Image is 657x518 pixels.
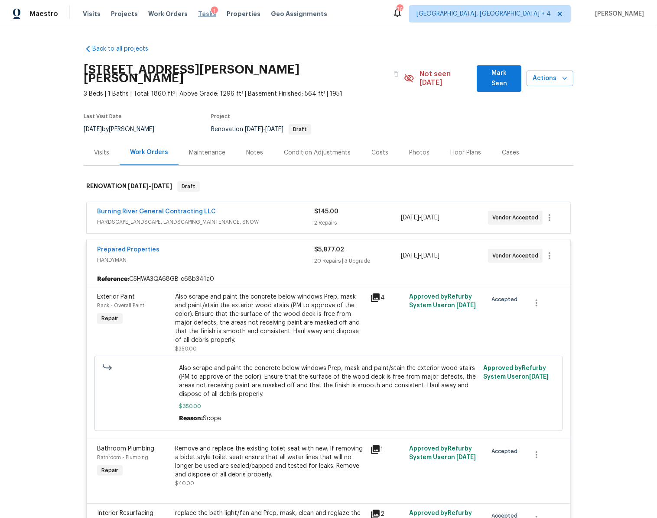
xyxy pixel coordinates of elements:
[83,10,101,18] span: Visits
[491,295,521,304] span: Accepted
[456,454,476,460] span: [DATE]
[198,11,216,17] span: Tasks
[97,209,216,215] a: Burning River General Contracting LLC
[84,114,122,119] span: Last Visit Date
[314,247,344,253] span: $5,877.02
[483,365,549,380] span: Approved by Refurby System User on
[84,90,404,98] span: 3 Beds | 1 Baths | Total: 1860 ft² | Above Grade: 1296 ft² | Basement Finished: 564 ft² | 1951
[527,71,573,87] button: Actions
[477,65,521,92] button: Mark Seen
[592,10,644,18] span: [PERSON_NAME]
[211,114,230,119] span: Project
[245,126,263,132] span: [DATE]
[97,303,144,308] span: Back - Overall Paint
[265,126,283,132] span: [DATE]
[314,219,401,227] div: 2 Repairs
[128,183,149,189] span: [DATE]
[314,209,338,215] span: $145.00
[227,10,260,18] span: Properties
[388,66,404,82] button: Copy Address
[130,148,168,157] div: Work Orders
[98,466,122,475] span: Repair
[94,148,109,157] div: Visits
[97,455,148,460] span: Bathroom - Plumbing
[189,148,225,157] div: Maintenance
[84,173,573,200] div: RENOVATION [DATE]-[DATE]Draft
[314,257,401,265] div: 20 Repairs | 3 Upgrade
[29,10,58,18] span: Maestro
[456,302,476,309] span: [DATE]
[416,10,551,18] span: [GEOGRAPHIC_DATA], [GEOGRAPHIC_DATA] + 4
[401,215,420,221] span: [DATE]
[97,510,153,516] span: Interior Resurfacing
[409,294,476,309] span: Approved by Refurby System User on
[420,70,472,87] span: Not seen [DATE]
[271,10,327,18] span: Geo Assignments
[371,148,388,157] div: Costs
[175,444,365,479] div: Remove and replace the existing toilet seat with new. If removing a bidet style toilet seat; ensu...
[529,374,549,380] span: [DATE]
[84,126,102,132] span: [DATE]
[533,73,566,84] span: Actions
[148,10,188,18] span: Work Orders
[175,346,197,351] span: $350.00
[175,293,365,344] div: Also scrape and paint the concrete below windows Prep, mask and paint/stain the exterior wood sta...
[370,293,404,303] div: 4
[97,247,159,253] a: Prepared Properties
[128,183,172,189] span: -
[484,68,514,89] span: Mark Seen
[491,447,521,456] span: Accepted
[175,481,194,486] span: $40.00
[502,148,519,157] div: Cases
[203,415,221,421] span: Scope
[284,148,351,157] div: Condition Adjustments
[179,415,203,421] span: Reason:
[397,5,403,14] div: 36
[97,256,314,264] span: HANDYMAN
[450,148,481,157] div: Floor Plans
[409,148,429,157] div: Photos
[401,251,440,260] span: -
[97,294,135,300] span: Exterior Paint
[289,127,310,132] span: Draft
[84,124,165,135] div: by [PERSON_NAME]
[178,182,199,191] span: Draft
[245,126,283,132] span: -
[492,213,542,222] span: Vendor Accepted
[422,253,440,259] span: [DATE]
[211,126,311,132] span: Renovation
[97,446,154,452] span: Bathroom Plumbing
[98,314,122,323] span: Repair
[492,251,542,260] span: Vendor Accepted
[422,215,440,221] span: [DATE]
[179,402,478,411] span: $350.00
[97,275,129,283] b: Reference:
[401,253,420,259] span: [DATE]
[97,218,314,226] span: HARDSCAPE_LANDSCAPE, LANDSCAPING_MAINTENANCE, SNOW
[86,181,172,192] h6: RENOVATION
[409,446,476,460] span: Approved by Refurby System User on
[87,271,570,287] div: C5HWA3QA68GB-c68b341a0
[246,148,263,157] div: Notes
[179,364,478,399] span: Also scrape and paint the concrete below windows Prep, mask and paint/stain the exterior wood sta...
[401,213,440,222] span: -
[151,183,172,189] span: [DATE]
[84,45,167,53] a: Back to all projects
[370,444,404,455] div: 1
[211,6,218,15] div: 1
[111,10,138,18] span: Projects
[84,65,388,83] h2: [STREET_ADDRESS][PERSON_NAME][PERSON_NAME]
